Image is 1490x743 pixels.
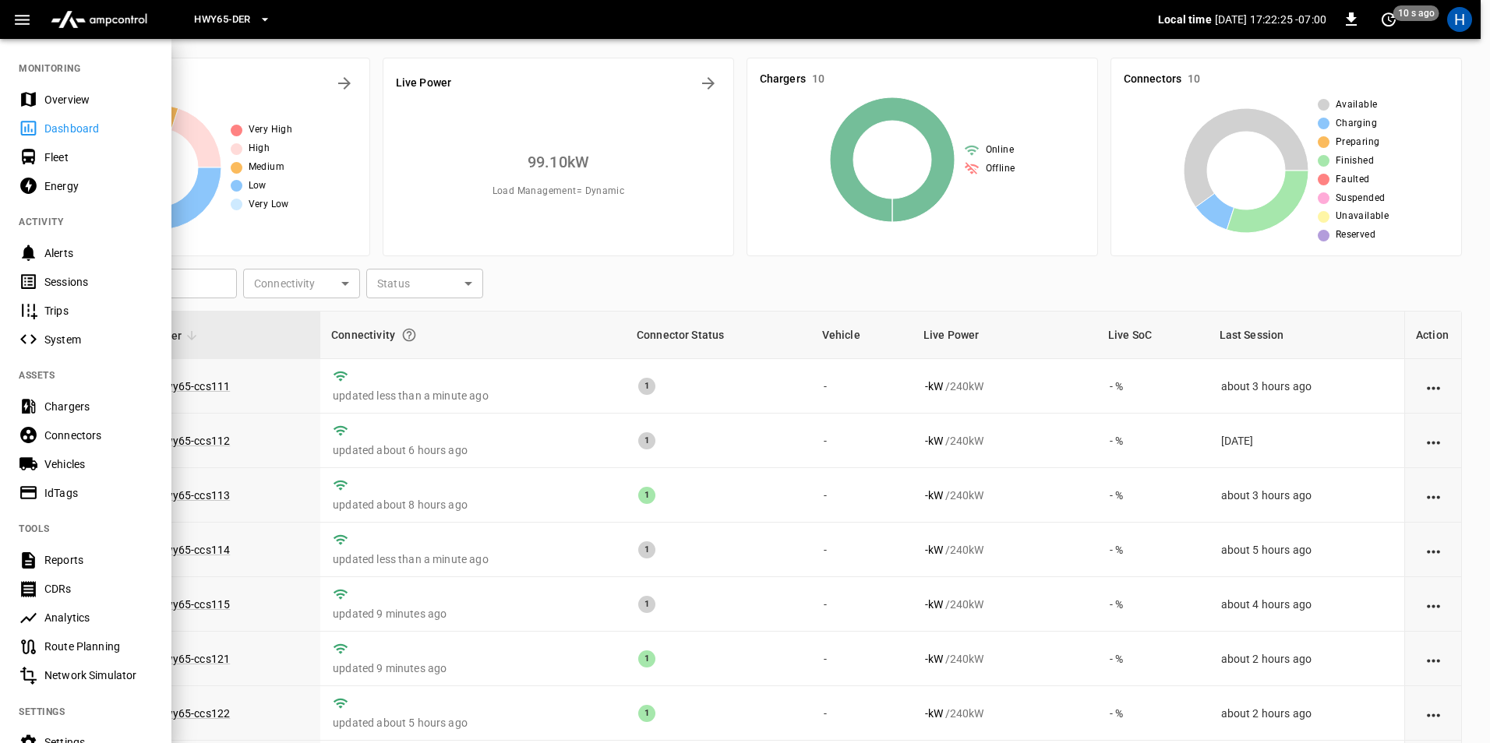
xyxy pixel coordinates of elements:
[44,303,153,319] div: Trips
[1158,12,1212,27] p: Local time
[44,92,153,107] div: Overview
[44,485,153,501] div: IdTags
[44,581,153,597] div: CDRs
[44,552,153,568] div: Reports
[44,428,153,443] div: Connectors
[44,178,153,194] div: Energy
[44,332,153,347] div: System
[44,639,153,654] div: Route Planning
[44,399,153,414] div: Chargers
[1393,5,1439,21] span: 10 s ago
[44,245,153,261] div: Alerts
[44,610,153,625] div: Analytics
[44,121,153,136] div: Dashboard
[44,274,153,290] div: Sessions
[194,11,250,29] span: HWY65-DER
[44,667,153,683] div: Network Simulator
[1376,7,1401,32] button: set refresh interval
[44,150,153,165] div: Fleet
[44,456,153,472] div: Vehicles
[1447,7,1472,32] div: profile-icon
[1215,12,1326,27] p: [DATE] 17:22:25 -07:00
[44,5,154,34] img: ampcontrol.io logo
